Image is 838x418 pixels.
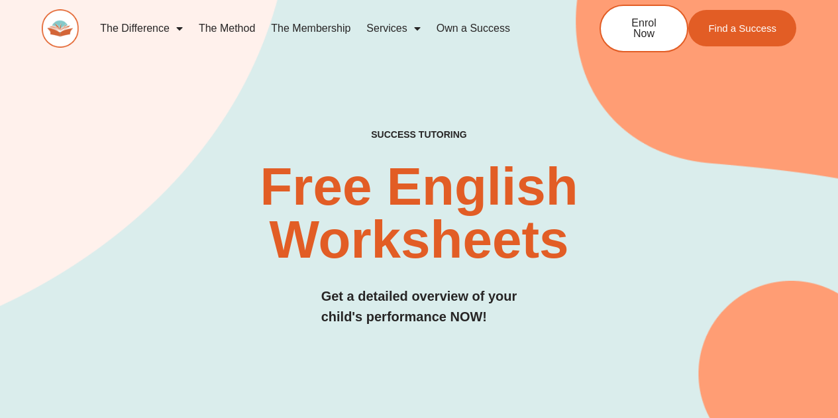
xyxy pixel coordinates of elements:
span: Enrol Now [621,18,667,39]
a: The Method [191,13,263,44]
h4: SUCCESS TUTORING​ [307,129,531,140]
a: Find a Success [688,10,796,46]
span: Find a Success [708,23,776,33]
a: The Membership [263,13,358,44]
a: Services [358,13,428,44]
a: Enrol Now [600,5,688,52]
nav: Menu [92,13,556,44]
a: Own a Success [429,13,518,44]
h2: Free English Worksheets​ [170,160,668,266]
h3: Get a detailed overview of your child's performance NOW! [321,286,517,327]
a: The Difference [92,13,191,44]
iframe: Chat Widget [772,354,838,418]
